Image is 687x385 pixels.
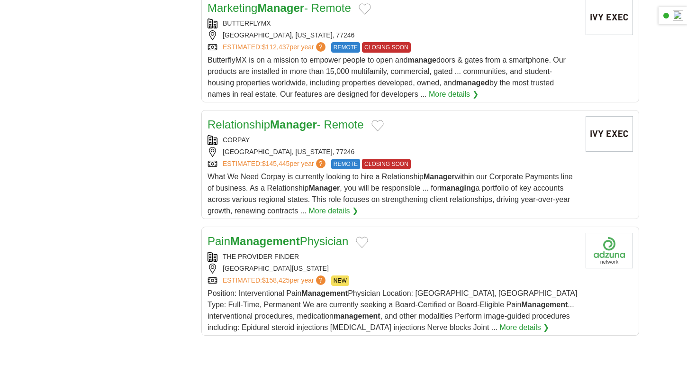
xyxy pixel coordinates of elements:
[359,3,371,15] button: Add to favorite jobs
[308,184,340,192] strong: Manager
[331,42,360,53] span: REMOTE
[500,322,550,333] a: More details ❯
[262,276,289,284] span: $158,425
[316,275,325,285] span: ?
[424,173,455,181] strong: Manager
[208,135,578,145] div: CORPAY
[331,159,360,169] span: REMOTE
[270,118,317,131] strong: Manager
[208,56,566,98] span: ButterflyMX is on a mission to empower people to open and doors & gates from a smartphone. Our pr...
[586,116,633,152] img: Company logo
[208,118,364,131] a: RelationshipManager- Remote
[334,312,380,320] strong: management
[208,235,348,247] a: PainManagementPhysician
[301,289,348,297] strong: Management
[208,289,577,331] span: Position: Interventional Pain Physician Location: [GEOGRAPHIC_DATA], [GEOGRAPHIC_DATA] Type: Full...
[230,235,300,247] strong: Management
[208,30,578,40] div: [GEOGRAPHIC_DATA], [US_STATE], 77246
[257,1,304,14] strong: Manager
[223,275,327,286] a: ESTIMATED:$158,425per year?
[316,159,325,168] span: ?
[208,1,351,14] a: MarketingManager- Remote
[208,252,578,262] div: THE PROVIDER FINDER
[356,237,368,248] button: Add to favorite jobs
[586,233,633,268] img: Company logo
[440,184,476,192] strong: managing
[362,42,411,53] span: CLOSING SOON
[522,301,568,309] strong: Management
[262,160,289,167] span: $145,445
[208,18,578,28] div: BUTTERFLYMX
[223,42,327,53] a: ESTIMATED:$112,437per year?
[316,42,325,52] span: ?
[429,89,479,100] a: More details ❯
[262,43,289,51] span: $112,437
[208,147,578,157] div: [GEOGRAPHIC_DATA], [US_STATE], 77246
[208,173,573,215] span: What We Need Corpay is currently looking to hire a Relationship within our Corporate Payments lin...
[208,264,578,274] div: [GEOGRAPHIC_DATA][US_STATE]
[223,159,327,169] a: ESTIMATED:$145,445per year?
[371,120,384,131] button: Add to favorite jobs
[308,205,358,217] a: More details ❯
[331,275,349,286] span: NEW
[407,56,436,64] strong: manage
[456,79,489,87] strong: managed
[362,159,411,169] span: CLOSING SOON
